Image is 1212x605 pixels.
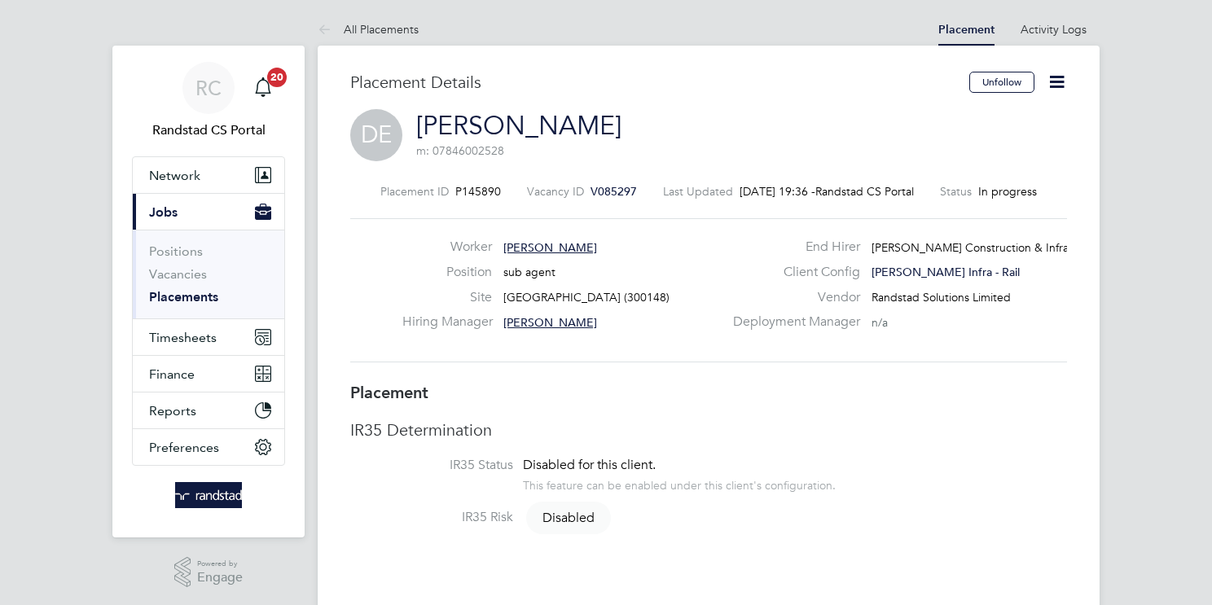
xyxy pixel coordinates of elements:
[350,383,428,402] b: Placement
[350,109,402,161] span: DE
[149,289,218,305] a: Placements
[149,403,196,419] span: Reports
[174,557,244,588] a: Powered byEngage
[267,68,287,87] span: 20
[723,264,860,281] label: Client Config
[503,265,555,279] span: sub agent
[133,429,284,465] button: Preferences
[416,143,504,158] span: m: 07846002528
[149,366,195,382] span: Finance
[133,319,284,355] button: Timesheets
[663,184,733,199] label: Last Updated
[197,571,243,585] span: Engage
[197,557,243,571] span: Powered by
[149,266,207,282] a: Vacancies
[318,22,419,37] a: All Placements
[133,356,284,392] button: Finance
[526,502,611,534] span: Disabled
[523,474,836,493] div: This feature can be enabled under this client's configuration.
[402,239,492,256] label: Worker
[132,482,285,508] a: Go to home page
[872,290,1011,305] span: Randstad Solutions Limited
[723,239,860,256] label: End Hirer
[132,62,285,140] a: RCRandstad CS Portal
[938,23,995,37] a: Placement
[527,184,584,199] label: Vacancy ID
[978,184,1037,199] span: In progress
[1021,22,1087,37] a: Activity Logs
[940,184,972,199] label: Status
[133,157,284,193] button: Network
[723,289,860,306] label: Vendor
[350,72,957,93] h3: Placement Details
[723,313,860,331] label: Deployment Manager
[149,330,217,345] span: Timesheets
[455,184,501,199] span: P145890
[416,110,621,142] a: [PERSON_NAME]
[350,419,1067,441] h3: IR35 Determination
[149,243,203,259] a: Positions
[195,77,222,99] span: RC
[133,392,284,428] button: Reports
[591,184,637,199] span: V085297
[132,121,285,140] span: Randstad CS Portal
[815,184,914,199] span: Randstad CS Portal
[872,240,1089,255] span: [PERSON_NAME] Construction & Infrast…
[402,264,492,281] label: Position
[402,313,492,331] label: Hiring Manager
[133,230,284,318] div: Jobs
[872,315,888,330] span: n/a
[402,289,492,306] label: Site
[969,72,1034,93] button: Unfollow
[149,204,178,220] span: Jobs
[133,194,284,230] button: Jobs
[523,457,656,473] span: Disabled for this client.
[503,315,597,330] span: [PERSON_NAME]
[350,509,513,526] label: IR35 Risk
[175,482,243,508] img: randstad-logo-retina.png
[503,290,670,305] span: [GEOGRAPHIC_DATA] (300148)
[112,46,305,537] nav: Main navigation
[380,184,449,199] label: Placement ID
[350,457,513,474] label: IR35 Status
[149,168,200,183] span: Network
[503,240,597,255] span: [PERSON_NAME]
[149,440,219,455] span: Preferences
[247,62,279,114] a: 20
[740,184,815,199] span: [DATE] 19:36 -
[872,265,1020,279] span: [PERSON_NAME] Infra - Rail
